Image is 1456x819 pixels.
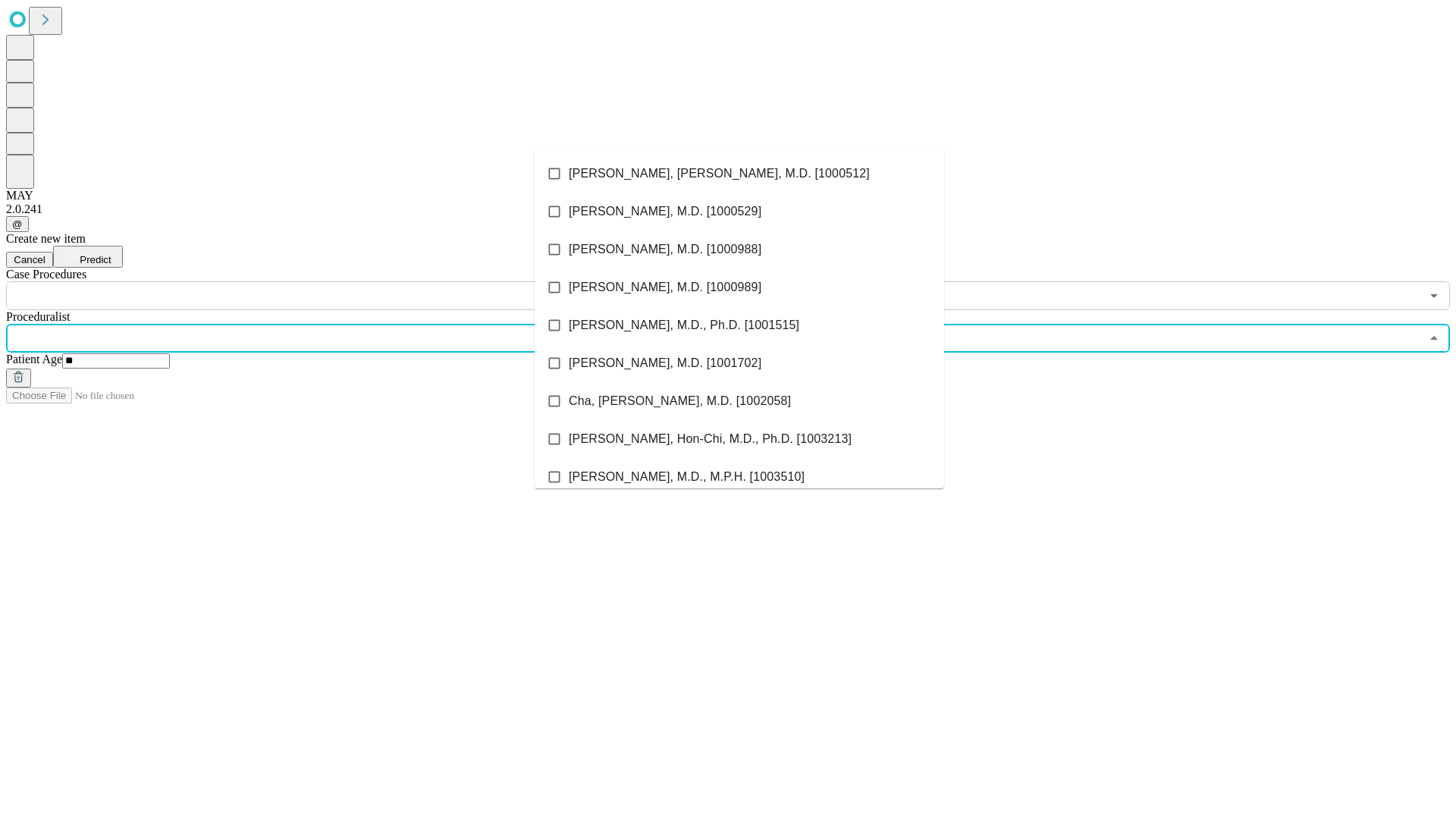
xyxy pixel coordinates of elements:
[1423,328,1445,349] button: Close
[6,216,29,232] button: @
[6,353,62,366] span: Patient Age
[80,254,111,265] span: Predict
[569,468,805,486] span: [PERSON_NAME], M.D., M.P.H. [1003510]
[569,202,761,221] span: [PERSON_NAME], M.D. [1000529]
[6,189,1450,202] div: MAY
[569,354,761,372] span: [PERSON_NAME], M.D. [1001702]
[6,202,1450,216] div: 2.0.241
[6,252,53,268] button: Cancel
[569,240,761,259] span: [PERSON_NAME], M.D. [1000988]
[6,268,86,281] span: Scheduled Procedure
[6,310,70,323] span: Proceduralist
[1423,285,1445,306] button: Open
[569,316,799,334] span: [PERSON_NAME], M.D., Ph.D. [1001515]
[53,246,123,268] button: Predict
[569,165,870,183] span: [PERSON_NAME], [PERSON_NAME], M.D. [1000512]
[569,392,791,410] span: Cha, [PERSON_NAME], M.D. [1002058]
[14,254,45,265] span: Cancel
[12,218,23,230] span: @
[569,430,852,448] span: [PERSON_NAME], Hon-Chi, M.D., Ph.D. [1003213]
[6,232,86,245] span: Create new item
[569,278,761,297] span: [PERSON_NAME], M.D. [1000989]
